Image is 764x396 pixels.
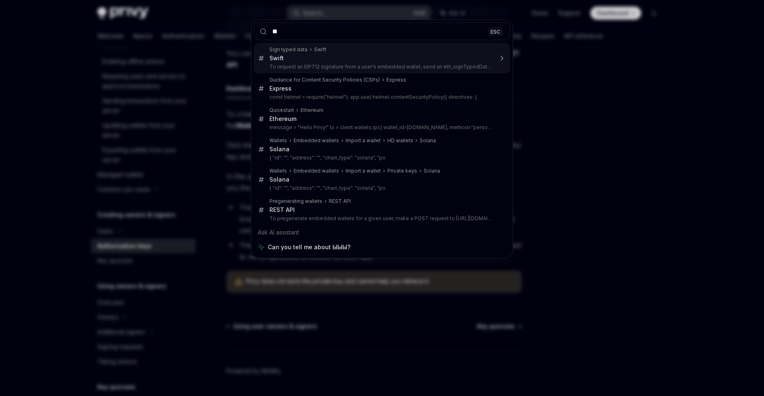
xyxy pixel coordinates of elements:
div: Ethereum [301,107,323,114]
div: Import a wallet [346,137,381,144]
div: REST API [269,206,295,214]
div: Solana [269,146,289,153]
div: Solana [269,176,289,183]
p: { "id": " [269,155,493,161]
your-wallet-address: ", "chain_type": "solana", "po [319,155,386,161]
div: Embedded wallets [294,137,339,144]
privy-wallet-id: ", "address": " [286,155,386,161]
div: REST API [329,198,351,205]
your-wallet-address: ", "chain_type": "solana", "po [319,185,386,191]
div: Private keys [387,168,417,174]
div: Swift [269,55,284,62]
p: { "id": " [269,185,493,191]
div: Solana [424,168,440,174]
div: Pregenerating wallets [269,198,322,205]
div: Express [387,77,406,83]
div: Wallets [269,168,287,174]
privy-wallet-id: ", "address": " [286,185,386,191]
p: To pregenerate embedded wallets for a given user, make a POST request to [URL][DOMAIN_NAME] [269,215,493,222]
div: Ask AI assistant [254,225,510,240]
div: Embedded wallets [294,168,339,174]
div: Ethereum [269,115,296,123]
div: Express [269,85,292,92]
p: message = "Hello Privy!" tx = client.wallets.rpc( wallet_id=[DOMAIN_NAME], method="personal_sign [269,124,493,131]
div: Swift [314,46,326,53]
div: Solana [420,137,436,144]
div: Guidance for Content Security Policies (CSPs) [269,77,380,83]
div: Import a wallet [346,168,381,174]
div: ESC [488,27,503,36]
div: Quickstart [269,107,294,114]
p: const helmet = require("helmet"); app.use( helmet.contentSecurityPolicy({ directives: { [269,94,493,100]
p: To request an EIP712 signature from a user's embedded wallet, send an eth_signTypedData_v4 JSON- [269,64,493,70]
span: Can you tell me about ЫЫЫ? [268,243,350,251]
div: HD wallets [387,137,413,144]
div: Sign typed data [269,46,307,53]
div: Wallets [269,137,287,144]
